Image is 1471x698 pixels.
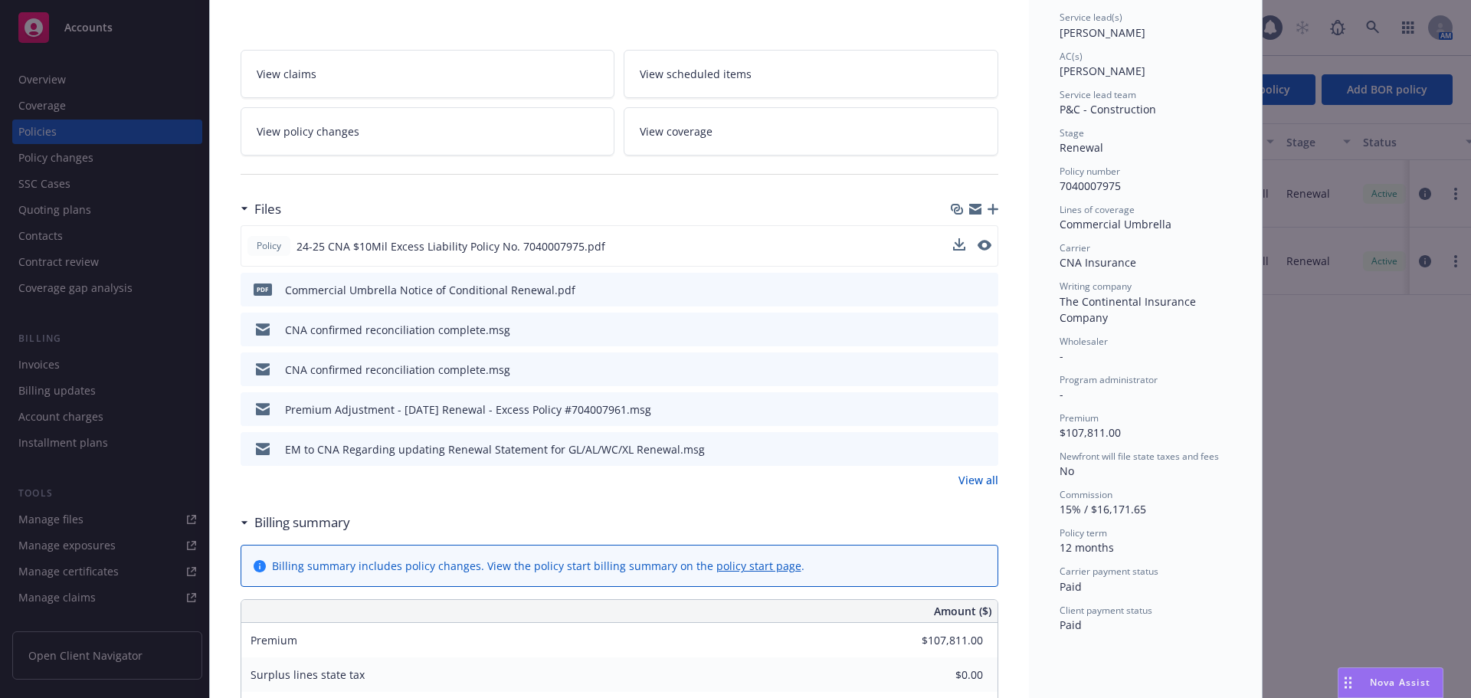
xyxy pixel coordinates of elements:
span: Wholesaler [1060,335,1108,348]
div: Billing summary includes policy changes. View the policy start billing summary on the . [272,558,804,574]
span: The Continental Insurance Company [1060,294,1199,325]
div: Commercial Umbrella Notice of Conditional Renewal.pdf [285,282,575,298]
button: download file [954,322,966,338]
span: Service lead team [1060,88,1136,101]
button: download file [954,441,966,457]
span: Amount ($) [934,603,991,619]
a: View coverage [624,107,998,156]
div: CNA confirmed reconciliation complete.msg [285,362,510,378]
span: Client payment status [1060,604,1152,617]
a: View policy changes [241,107,615,156]
button: preview file [978,322,992,338]
span: View policy changes [257,123,359,139]
div: CNA confirmed reconciliation complete.msg [285,322,510,338]
span: View claims [257,66,316,82]
span: - [1060,349,1063,363]
span: No [1060,464,1074,478]
span: View scheduled items [640,66,752,82]
span: Renewal [1060,140,1103,155]
span: Program administrator [1060,373,1158,386]
div: Drag to move [1338,668,1358,697]
span: CNA Insurance [1060,255,1136,270]
span: Carrier [1060,241,1090,254]
button: preview file [978,238,991,254]
div: Billing summary [241,513,350,533]
span: Writing company [1060,280,1132,293]
span: Surplus lines state tax [251,667,365,682]
button: preview file [978,282,992,298]
span: View coverage [640,123,713,139]
button: download file [954,362,966,378]
a: policy start page [716,559,801,573]
button: download file [953,238,965,251]
button: download file [953,238,965,254]
span: Policy number [1060,165,1120,178]
span: $107,811.00 [1060,425,1121,440]
button: preview file [978,240,991,251]
input: 0.00 [893,664,992,687]
span: Paid [1060,579,1082,594]
button: Nova Assist [1338,667,1443,698]
button: preview file [978,362,992,378]
a: View all [958,472,998,488]
span: Policy term [1060,526,1107,539]
span: - [1060,387,1063,401]
button: download file [954,401,966,418]
span: Commission [1060,488,1112,501]
h3: Billing summary [254,513,350,533]
span: 12 months [1060,540,1114,555]
a: View claims [241,50,615,98]
h3: Files [254,199,281,219]
span: Paid [1060,618,1082,632]
span: P&C - Construction [1060,102,1156,116]
span: Stage [1060,126,1084,139]
span: Premium [251,633,297,647]
span: 15% / $16,171.65 [1060,502,1146,516]
span: Lines of coverage [1060,203,1135,216]
span: Newfront will file state taxes and fees [1060,450,1219,463]
button: download file [954,282,966,298]
div: Files [241,199,281,219]
span: 7040007975 [1060,179,1121,193]
span: [PERSON_NAME] [1060,25,1145,40]
span: pdf [254,283,272,295]
a: View scheduled items [624,50,998,98]
div: Premium Adjustment - [DATE] Renewal - Excess Policy #704007961.msg [285,401,651,418]
span: Carrier payment status [1060,565,1158,578]
span: Premium [1060,411,1099,424]
span: Nova Assist [1370,676,1430,689]
div: EM to CNA Regarding updating Renewal Statement for GL/AL/WC/XL Renewal.msg [285,441,705,457]
span: Commercial Umbrella [1060,217,1171,231]
span: 24-25 CNA $10Mil Excess Liability Policy No. 7040007975.pdf [296,238,605,254]
span: AC(s) [1060,50,1083,63]
span: Service lead(s) [1060,11,1122,24]
button: preview file [978,441,992,457]
input: 0.00 [893,629,992,652]
span: [PERSON_NAME] [1060,64,1145,78]
button: preview file [978,401,992,418]
span: Policy [254,239,284,253]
